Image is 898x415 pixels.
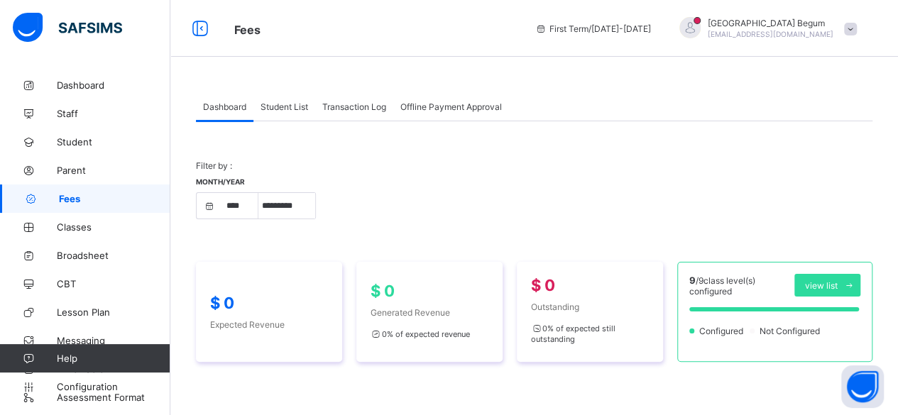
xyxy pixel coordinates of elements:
span: Staff [57,108,170,119]
span: Transaction Log [322,101,386,112]
span: / 9 class level(s) configured [689,275,755,297]
span: Month/Year [196,177,245,186]
span: Help [57,353,170,364]
span: Broadsheet [57,250,170,261]
span: Dashboard [203,101,246,112]
div: Shumsunnahar Begum [665,17,864,40]
span: Classes [57,221,170,233]
button: Open asap [841,365,884,408]
span: 0 % of expected still outstanding [531,323,615,344]
span: Configuration [57,381,170,392]
span: Offline Payment Approval [400,101,502,112]
span: $ 0 [210,294,234,312]
span: Filter by : [196,160,232,171]
span: Expected Revenue [210,319,328,330]
span: view list [805,280,838,291]
span: Parent [57,165,170,176]
span: Outstanding [531,301,649,312]
span: Configured [697,326,747,336]
span: $ 0 [531,276,555,294]
span: Not Configured [758,326,824,336]
span: Dashboard [57,79,170,91]
span: Generated Revenue [371,307,488,318]
span: Messaging [57,335,170,346]
span: 0 % of expected revenue [371,329,469,339]
span: CBT [57,278,170,289]
img: safsims [13,13,122,43]
span: Fees [234,23,261,37]
span: $ 0 [371,282,395,300]
span: session/term information [535,23,651,34]
span: [GEOGRAPHIC_DATA] Begum [708,18,833,28]
span: [EMAIL_ADDRESS][DOMAIN_NAME] [708,30,833,38]
span: Fees [59,193,170,204]
span: 9 [689,275,696,286]
span: Student [57,136,170,148]
span: Lesson Plan [57,306,170,318]
span: Student List [261,101,308,112]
